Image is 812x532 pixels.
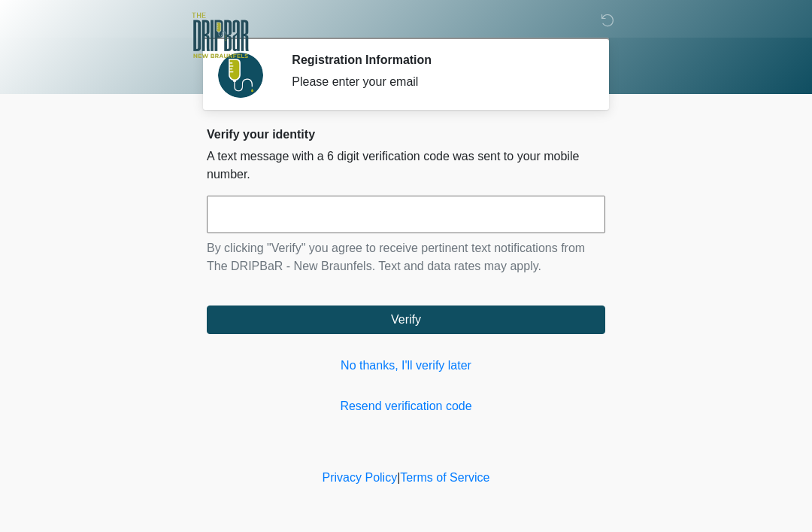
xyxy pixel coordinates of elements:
[207,397,605,415] a: Resend verification code
[207,357,605,375] a: No thanks, I'll verify later
[400,471,489,484] a: Terms of Service
[207,147,605,184] p: A text message with a 6 digit verification code was sent to your mobile number.
[192,11,249,60] img: The DRIPBaR - New Braunfels Logo
[292,73,583,91] div: Please enter your email
[218,53,263,98] img: Agent Avatar
[207,127,605,141] h2: Verify your identity
[397,471,400,484] a: |
[207,306,605,334] button: Verify
[207,239,605,275] p: By clicking "Verify" you agree to receive pertinent text notifications from The DRIPBaR - New Bra...
[323,471,398,484] a: Privacy Policy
